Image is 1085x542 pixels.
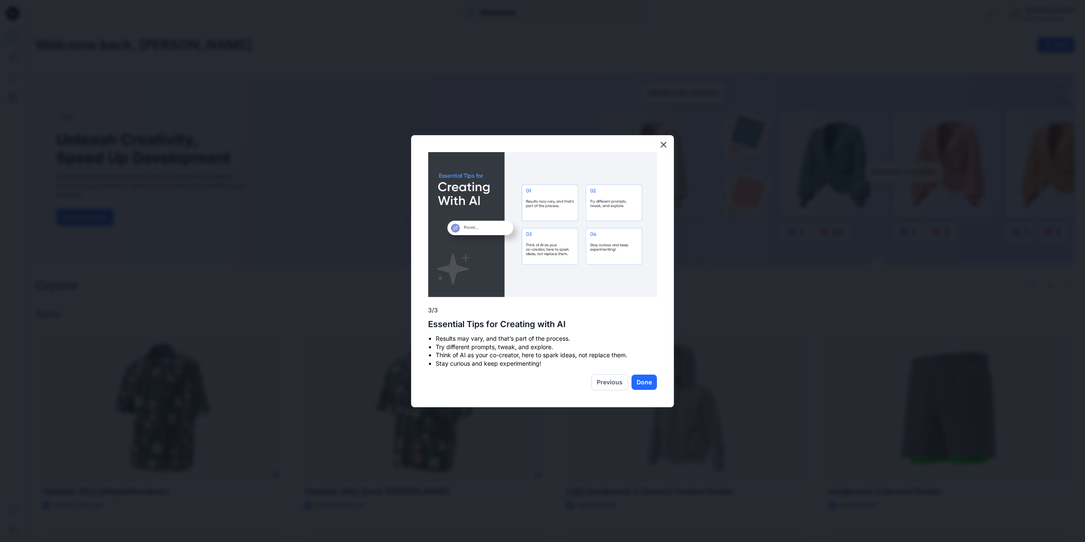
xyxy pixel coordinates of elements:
button: Previous [591,374,628,390]
h2: Essential Tips for Creating with AI [428,319,657,329]
li: Think of AI as your co-creator, here to spark ideas, not replace them. [436,351,657,359]
button: Close [659,138,668,151]
p: 3/3 [428,306,657,314]
li: Results may vary, and that’s part of the process. [436,334,657,343]
li: Stay curious and keep experimenting! [436,359,657,368]
li: Try different prompts, tweak, and explore. [436,343,657,351]
button: Done [632,375,657,390]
